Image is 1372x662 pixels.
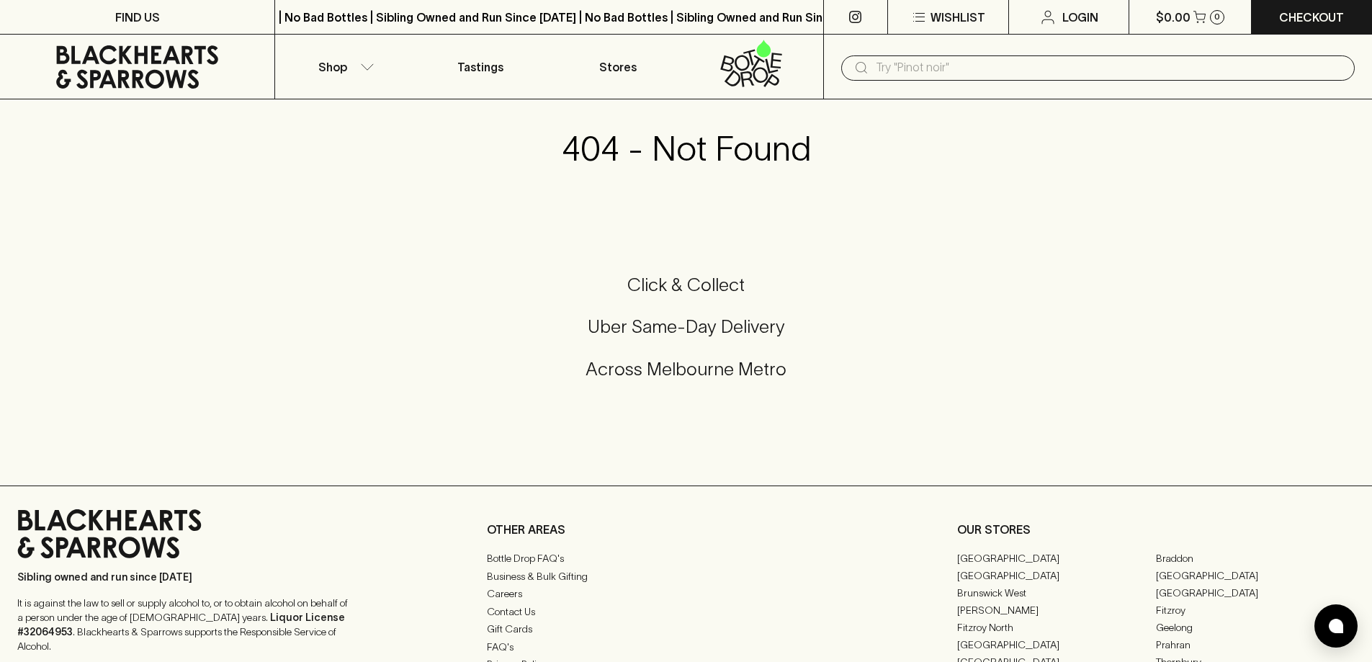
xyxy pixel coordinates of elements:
button: Shop [275,35,412,99]
p: Stores [599,58,637,76]
a: [PERSON_NAME] [957,601,1156,619]
a: [GEOGRAPHIC_DATA] [1156,584,1355,601]
a: [GEOGRAPHIC_DATA] [957,636,1156,653]
a: Contact Us [487,603,884,620]
p: Login [1062,9,1098,26]
a: Tastings [412,35,549,99]
a: [GEOGRAPHIC_DATA] [957,550,1156,567]
a: Fitzroy [1156,601,1355,619]
a: Careers [487,586,884,603]
a: [GEOGRAPHIC_DATA] [957,567,1156,584]
p: 0 [1214,13,1220,21]
p: Checkout [1279,9,1344,26]
a: Gift Cards [487,621,884,638]
div: Call to action block [17,215,1355,457]
a: Prahran [1156,636,1355,653]
p: OUR STORES [957,521,1355,538]
p: OTHER AREAS [487,521,884,538]
a: Business & Bulk Gifting [487,568,884,585]
p: Sibling owned and run since [DATE] [17,570,349,584]
p: FIND US [115,9,160,26]
a: [GEOGRAPHIC_DATA] [1156,567,1355,584]
h5: Uber Same-Day Delivery [17,315,1355,339]
a: Fitzroy North [957,619,1156,636]
h3: 404 - Not Found [562,128,811,169]
a: Braddon [1156,550,1355,567]
p: $0.00 [1156,9,1191,26]
a: Geelong [1156,619,1355,636]
p: It is against the law to sell or supply alcohol to, or to obtain alcohol on behalf of a person un... [17,596,349,653]
a: Bottle Drop FAQ's [487,550,884,568]
a: Stores [550,35,686,99]
a: FAQ's [487,638,884,656]
a: Brunswick West [957,584,1156,601]
p: Tastings [457,58,503,76]
p: Shop [318,58,347,76]
h5: Across Melbourne Metro [17,357,1355,381]
p: Wishlist [931,9,985,26]
h5: Click & Collect [17,273,1355,297]
img: bubble-icon [1329,619,1343,633]
input: Try "Pinot noir" [876,56,1343,79]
